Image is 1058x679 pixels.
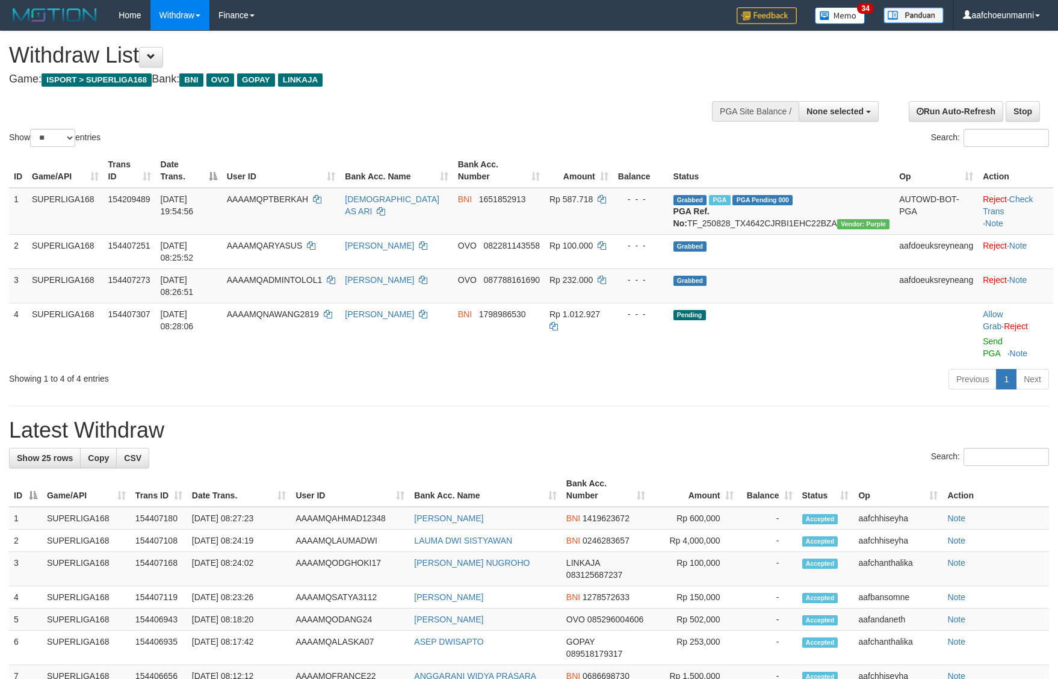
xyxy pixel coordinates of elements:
[978,303,1053,364] td: ·
[931,129,1049,147] label: Search:
[414,513,483,523] a: [PERSON_NAME]
[566,592,580,602] span: BNI
[738,507,797,530] td: -
[942,473,1049,507] th: Action
[673,310,706,320] span: Pending
[9,368,432,385] div: Showing 1 to 4 of 4 entries
[566,649,622,659] span: Copy 089518179317 to clipboard
[291,586,409,609] td: AAAAMQSATYA3112
[88,453,109,463] span: Copy
[42,473,131,507] th: Game/API: activate to sort column ascending
[738,473,797,507] th: Balance: activate to sort column ascending
[669,153,895,188] th: Status
[340,153,453,188] th: Bank Acc. Name: activate to sort column ascending
[27,153,104,188] th: Game/API: activate to sort column ascending
[9,507,42,530] td: 1
[549,275,593,285] span: Rp 232.000
[549,309,600,319] span: Rp 1.012.927
[42,609,131,631] td: SUPERLIGA168
[738,530,797,552] td: -
[27,303,104,364] td: SUPERLIGA168
[853,586,942,609] td: aafbansomne
[458,194,472,204] span: BNI
[80,448,117,468] a: Copy
[108,194,150,204] span: 154209489
[291,552,409,586] td: AAAAMQODGHOKI17
[484,275,540,285] span: Copy 087788161690 to clipboard
[9,43,693,67] h1: Withdraw List
[732,195,793,205] span: PGA Pending
[618,274,664,286] div: - - -
[853,552,942,586] td: aafchanthalika
[9,448,81,468] a: Show 25 rows
[9,609,42,631] td: 5
[187,507,291,530] td: [DATE] 08:27:23
[983,241,1007,250] a: Reject
[978,234,1053,268] td: ·
[1009,275,1027,285] a: Note
[650,530,738,552] td: Rp 4,000,000
[853,530,942,552] td: aafchhiseyha
[566,615,585,624] span: OVO
[947,536,965,545] a: Note
[131,507,187,530] td: 154407180
[894,188,978,235] td: AUTOWD-BOT-PGA
[931,448,1049,466] label: Search:
[9,234,27,268] td: 2
[545,153,613,188] th: Amount: activate to sort column ascending
[983,309,1003,331] a: Allow Grab
[673,195,707,205] span: Grabbed
[566,570,622,580] span: Copy 083125687237 to clipboard
[618,240,664,252] div: - - -
[458,275,477,285] span: OVO
[1016,369,1049,389] a: Next
[806,107,864,116] span: None selected
[857,3,873,14] span: 34
[9,586,42,609] td: 4
[131,473,187,507] th: Trans ID: activate to sort column ascending
[27,234,104,268] td: SUPERLIGA168
[964,129,1049,147] input: Search:
[673,276,707,286] span: Grabbed
[291,530,409,552] td: AAAAMQLAUMADWI
[815,7,865,24] img: Button%20Memo.svg
[108,275,150,285] span: 154407273
[9,153,27,188] th: ID
[549,241,593,250] span: Rp 100.000
[116,448,149,468] a: CSV
[978,153,1053,188] th: Action
[479,309,526,319] span: Copy 1798986530 to clipboard
[983,336,1003,358] a: Send PGA
[9,473,42,507] th: ID: activate to sort column descending
[108,241,150,250] span: 154407251
[187,530,291,552] td: [DATE] 08:24:19
[179,73,203,87] span: BNI
[156,153,222,188] th: Date Trans.: activate to sort column descending
[802,637,838,648] span: Accepted
[853,631,942,665] td: aafchanthalika
[131,552,187,586] td: 154407168
[797,473,854,507] th: Status: activate to sort column ascending
[345,309,414,319] a: [PERSON_NAME]
[409,473,561,507] th: Bank Acc. Name: activate to sort column ascending
[1004,321,1028,331] a: Reject
[613,153,669,188] th: Balance
[42,631,131,665] td: SUPERLIGA168
[650,473,738,507] th: Amount: activate to sort column ascending
[947,513,965,523] a: Note
[291,631,409,665] td: AAAAMQALASKA07
[894,234,978,268] td: aafdoeuksreyneang
[587,615,643,624] span: Copy 085296004606 to clipboard
[566,558,600,568] span: LINKAJA
[738,631,797,665] td: -
[737,7,797,24] img: Feedback.jpg
[414,637,483,646] a: ASEP DWISAPTO
[618,193,664,205] div: - - -
[479,194,526,204] span: Copy 1651852913 to clipboard
[414,558,530,568] a: [PERSON_NAME] NUGROHO
[894,153,978,188] th: Op: activate to sort column ascending
[9,188,27,235] td: 1
[650,552,738,586] td: Rp 100,000
[9,73,693,85] h4: Game: Bank:
[985,219,1003,228] a: Note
